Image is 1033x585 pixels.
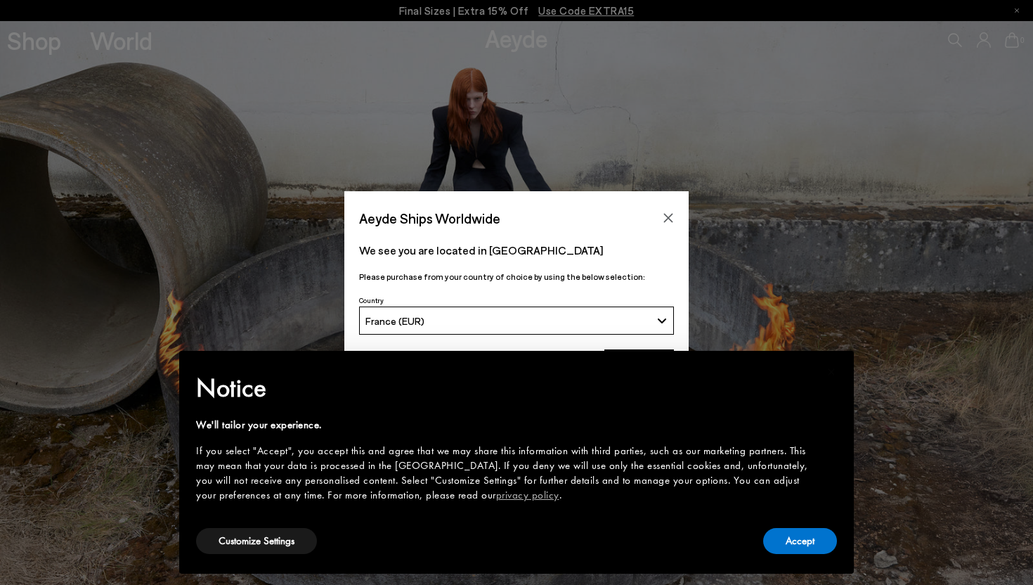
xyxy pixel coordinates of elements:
span: Country [359,296,384,304]
span: Aeyde Ships Worldwide [359,206,500,231]
div: If you select "Accept", you accept this and agree that we may share this information with third p... [196,444,814,503]
p: Please purchase from your country of choice by using the below selection: [359,270,674,283]
button: Close [658,207,679,229]
span: × [827,361,836,382]
p: We see you are located in [GEOGRAPHIC_DATA] [359,242,674,259]
span: France (EUR) [365,315,424,327]
div: We'll tailor your experience. [196,418,814,432]
h2: Notice [196,370,814,406]
button: Customize Settings [196,528,317,554]
button: Close this notice [814,355,848,389]
button: Accept [763,528,837,554]
a: privacy policy [496,488,559,502]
